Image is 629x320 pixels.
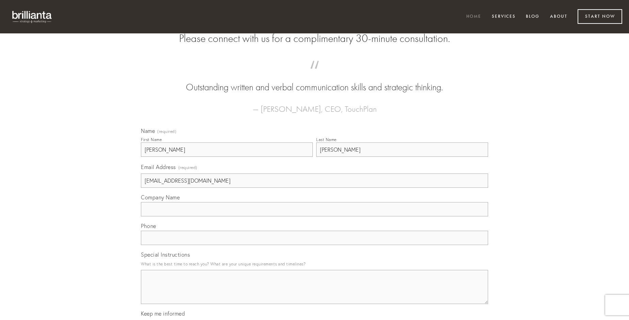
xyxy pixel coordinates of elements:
[178,163,197,172] span: (required)
[141,223,156,229] span: Phone
[141,194,180,201] span: Company Name
[141,164,176,170] span: Email Address
[141,137,162,142] div: First Name
[141,259,488,269] p: What is the best time to reach you? What are your unique requirements and timelines?
[546,11,572,22] a: About
[141,127,155,134] span: Name
[578,9,622,24] a: Start Now
[7,7,58,27] img: brillianta - research, strategy, marketing
[141,32,488,45] h2: Please connect with us for a complimentary 30-minute consultation.
[157,129,176,134] span: (required)
[316,137,337,142] div: Last Name
[152,67,477,81] span: “
[521,11,544,22] a: Blog
[141,310,185,317] span: Keep me informed
[152,94,477,116] figcaption: — [PERSON_NAME], CEO, TouchPlan
[141,251,190,258] span: Special Instructions
[462,11,486,22] a: Home
[487,11,520,22] a: Services
[152,67,477,94] blockquote: Outstanding written and verbal communication skills and strategic thinking.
